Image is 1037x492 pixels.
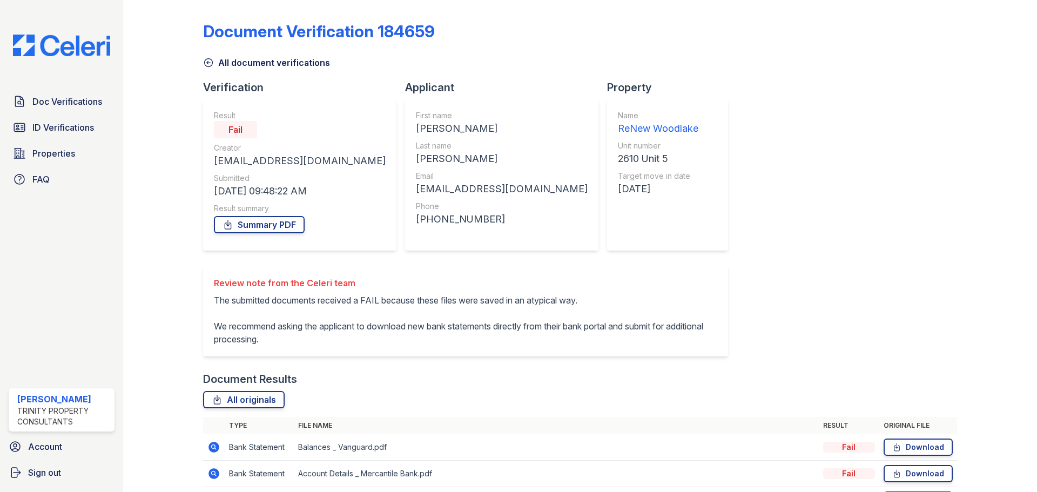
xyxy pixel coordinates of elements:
[17,393,110,406] div: [PERSON_NAME]
[9,91,115,112] a: Doc Verifications
[416,110,588,121] div: First name
[225,417,294,434] th: Type
[203,80,405,95] div: Verification
[17,406,110,427] div: Trinity Property Consultants
[884,465,953,482] a: Download
[4,35,119,56] img: CE_Logo_Blue-a8612792a0a2168367f1c8372b55b34899dd931a85d93a1a3d3e32e68fde9ad4.png
[618,171,698,181] div: Target move in date
[618,110,698,136] a: Name ReNew Woodlake
[32,147,75,160] span: Properties
[823,468,875,479] div: Fail
[294,417,819,434] th: File name
[416,121,588,136] div: [PERSON_NAME]
[4,462,119,483] a: Sign out
[607,80,737,95] div: Property
[416,171,588,181] div: Email
[214,153,386,169] div: [EMAIL_ADDRESS][DOMAIN_NAME]
[884,439,953,456] a: Download
[214,294,717,346] p: The submitted documents received a FAIL because these files were saved in an atypical way. We rec...
[214,143,386,153] div: Creator
[618,110,698,121] div: Name
[9,117,115,138] a: ID Verifications
[28,440,62,453] span: Account
[618,140,698,151] div: Unit number
[416,151,588,166] div: [PERSON_NAME]
[4,436,119,457] a: Account
[225,434,294,461] td: Bank Statement
[416,140,588,151] div: Last name
[618,121,698,136] div: ReNew Woodlake
[294,434,819,461] td: Balances _ Vanguard.pdf
[203,391,285,408] a: All originals
[28,466,61,479] span: Sign out
[416,181,588,197] div: [EMAIL_ADDRESS][DOMAIN_NAME]
[214,121,257,138] div: Fail
[225,461,294,487] td: Bank Statement
[203,56,330,69] a: All document verifications
[879,417,957,434] th: Original file
[32,173,50,186] span: FAQ
[405,80,607,95] div: Applicant
[214,277,717,289] div: Review note from the Celeri team
[32,121,94,134] span: ID Verifications
[819,417,879,434] th: Result
[214,184,386,199] div: [DATE] 09:48:22 AM
[214,110,386,121] div: Result
[618,181,698,197] div: [DATE]
[214,203,386,214] div: Result summary
[416,212,588,227] div: [PHONE_NUMBER]
[9,169,115,190] a: FAQ
[32,95,102,108] span: Doc Verifications
[9,143,115,164] a: Properties
[203,22,435,41] div: Document Verification 184659
[416,201,588,212] div: Phone
[214,173,386,184] div: Submitted
[618,151,698,166] div: 2610 Unit 5
[294,461,819,487] td: Account Details _ Mercantile Bank.pdf
[214,216,305,233] a: Summary PDF
[203,372,297,387] div: Document Results
[823,442,875,453] div: Fail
